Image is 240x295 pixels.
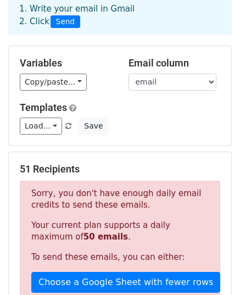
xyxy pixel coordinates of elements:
a: Templates [20,102,67,113]
p: To send these emails, you can either: [31,252,209,263]
span: Send [51,15,80,29]
a: Load... [20,118,62,135]
iframe: Chat Widget [185,242,240,295]
p: Your current plan supports a daily maximum of . [31,220,209,243]
button: Save [79,118,108,135]
p: Sorry, you don't have enough daily email credits to send these emails. [31,188,209,211]
h5: 51 Recipients [20,163,220,175]
div: 1. Write your email in Gmail 2. Click [11,3,229,28]
h5: Email column [129,57,221,69]
a: Copy/paste... [20,74,87,91]
a: Choose a Google Sheet with fewer rows [31,272,220,293]
strong: 50 emails [83,232,128,242]
h5: Variables [20,57,112,69]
